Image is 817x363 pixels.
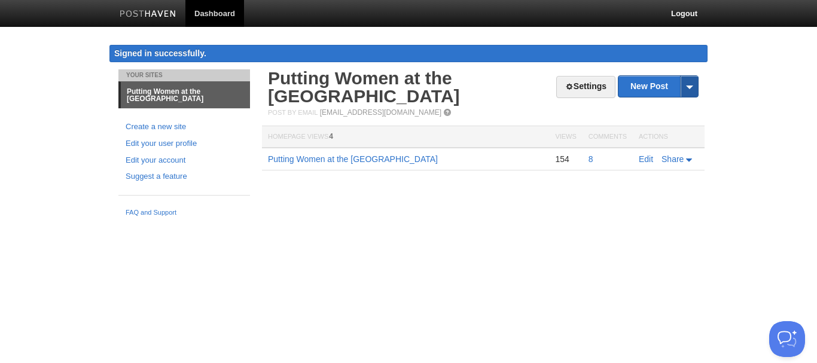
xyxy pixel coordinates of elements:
[555,154,576,164] div: 154
[126,138,243,150] a: Edit your user profile
[661,154,684,164] span: Share
[549,126,582,148] th: Views
[268,109,318,116] span: Post by Email
[126,154,243,167] a: Edit your account
[268,68,460,106] a: Putting Women at the [GEOGRAPHIC_DATA]
[262,126,549,148] th: Homepage Views
[126,208,243,218] a: FAQ and Support
[769,321,805,357] iframe: Help Scout Beacon - Open
[556,76,615,98] a: Settings
[618,76,698,97] a: New Post
[329,132,333,141] span: 4
[268,154,438,164] a: Putting Women at the [GEOGRAPHIC_DATA]
[126,170,243,183] a: Suggest a feature
[583,126,633,148] th: Comments
[121,82,250,108] a: Putting Women at the [GEOGRAPHIC_DATA]
[120,10,176,19] img: Posthaven-bar
[126,121,243,133] a: Create a new site
[109,45,708,62] div: Signed in successfully.
[633,126,705,148] th: Actions
[118,69,250,81] li: Your Sites
[589,154,593,164] a: 8
[320,108,441,117] a: [EMAIL_ADDRESS][DOMAIN_NAME]
[639,154,653,164] a: Edit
